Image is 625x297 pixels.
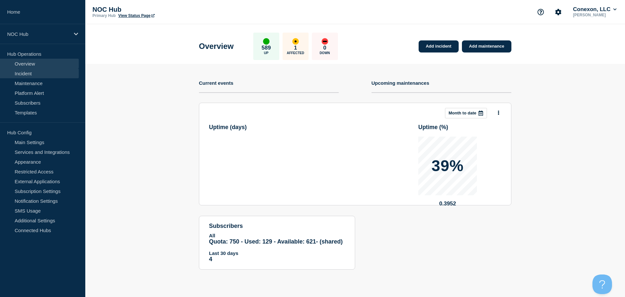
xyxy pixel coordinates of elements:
h4: Upcoming maintenances [371,80,429,86]
a: View Status Page [118,13,154,18]
button: Month to date [445,108,487,118]
p: 0 [323,45,326,51]
h3: Uptime ( % ) [418,124,448,131]
p: Primary Hub [92,13,116,18]
button: Conexon, LLC [572,6,618,13]
p: 589 [262,45,271,51]
p: 1 [294,45,297,51]
a: Add maintenance [462,40,511,52]
div: up [263,38,270,45]
div: affected [292,38,299,45]
p: 39% [431,158,464,174]
a: Add incident [419,40,459,52]
p: Last 30 days [209,250,345,256]
span: Quota: 750 - Used: 129 - Available: 621 - (shared) [209,238,343,245]
button: Support [534,5,548,19]
p: Down [320,51,330,55]
p: NOC Hub [92,6,223,13]
p: 4 [209,256,345,263]
h3: Uptime ( days ) [209,124,247,131]
h4: Current events [199,80,233,86]
p: Affected [287,51,304,55]
p: Month to date [449,111,476,115]
button: Account settings [551,5,565,19]
p: [PERSON_NAME] [572,13,618,17]
h1: Overview [199,42,234,51]
div: down [322,38,328,45]
p: NOC Hub [7,31,70,37]
h4: subscribers [209,223,345,230]
iframe: Help Scout Beacon - Open [592,275,612,294]
p: 0.3952 [418,200,477,207]
p: All [209,233,345,238]
p: Up [264,51,269,55]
